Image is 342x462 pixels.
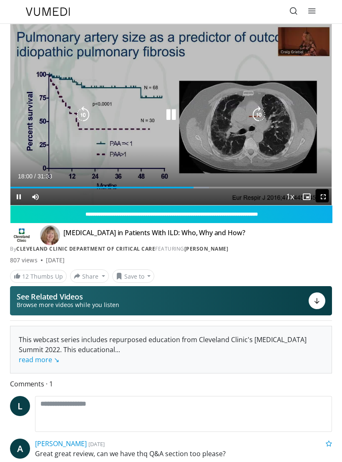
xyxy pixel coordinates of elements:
[10,396,30,416] a: L
[19,355,59,364] a: read more ↘
[10,188,27,205] button: Pause
[184,245,229,252] a: [PERSON_NAME]
[16,245,155,252] a: Cleveland Clinic Department of Critical Care
[10,286,332,315] button: See Related Videos Browse more videos while you listen
[315,188,332,205] button: Fullscreen
[17,292,119,301] p: See Related Videos
[26,8,70,16] img: VuMedi Logo
[10,256,38,264] span: 807 views
[22,272,29,280] span: 12
[298,188,315,205] button: Enable picture-in-picture mode
[27,188,44,205] button: Mute
[46,256,65,264] div: [DATE]
[10,187,332,188] div: Progress Bar
[10,228,33,242] img: Cleveland Clinic Department of Critical Care
[10,439,30,459] a: A
[10,270,67,283] a: 12 Thumbs Up
[10,24,332,205] video-js: Video Player
[38,173,52,180] span: 31:33
[70,269,109,283] button: Share
[40,225,60,245] img: Avatar
[88,440,105,448] small: [DATE]
[35,449,332,459] p: Great great review, can we have thq Q&A section too please?
[282,188,298,205] button: Playback Rate
[18,173,33,180] span: 18:00
[112,269,155,283] button: Save to
[10,245,332,253] div: By FEATURING
[17,301,119,309] span: Browse more videos while you listen
[63,228,245,242] h4: [MEDICAL_DATA] in Patients With ILD: Who, Why and How?
[35,439,87,448] a: [PERSON_NAME]
[34,173,36,180] span: /
[19,335,323,365] div: This webcast series includes repurposed education from Cleveland Clinic's [MEDICAL_DATA] Summit 2...
[10,378,332,389] span: Comments 1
